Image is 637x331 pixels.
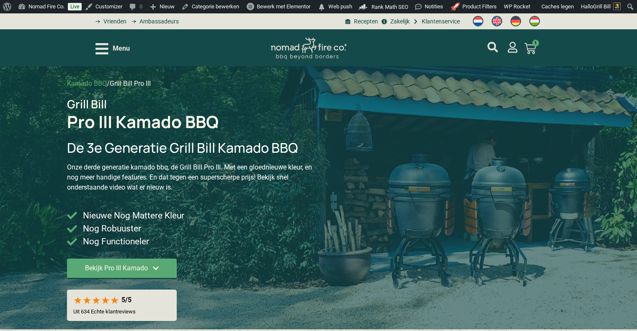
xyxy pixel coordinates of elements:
[101,17,126,26] span: Vrienden
[525,14,544,29] a: Switch to Hongaars
[271,38,346,60] img: Nomad Logo
[81,235,149,248] span: Nog Functioneler
[613,3,621,10] img: Avatar of Grill Bill
[68,3,82,10] a: Live
[81,209,184,222] span: Nieuwe Nog Mattere Kleur
[514,38,546,59] a: 1
[492,16,502,26] img: Engels
[67,80,107,87] a: Kamado BBQ
[67,259,177,279] a: Bekijk Pro III Kamado
[107,80,110,87] span: /
[67,96,107,112] span: Grill Bill
[593,3,611,10] span: Grill Bill
[473,16,483,26] img: Nederlands
[110,80,151,87] span: Grill Bill Pro III
[93,17,126,26] a: grill bill vrienden
[137,17,179,26] span: Ambassadeurs
[113,44,130,54] span: Menu
[511,16,521,26] img: Duits
[412,17,460,26] a: grill bill klantenservice
[507,42,518,53] a: mijn account
[121,296,132,304] div: 5/5
[529,16,540,26] img: Hongaars
[532,40,539,46] span: 1
[73,308,136,315] p: Uit 634 Echte klantreviews
[95,41,130,56] div: Open/Close Menu
[380,17,410,26] a: grill bill zakeljk
[67,140,318,156] h2: De 3e Generatie Grill Bill Kamado BBQ
[352,17,378,26] span: Recepten
[129,17,179,26] a: grill bill ambassadors
[344,17,378,26] a: BBQ recepten
[67,162,318,192] p: Onze derde generatie kamado bbq, de Grill Bill Pro III. Met een gloednieuwe kleur, en nog meer ha...
[420,17,460,26] span: Klantenservice
[67,113,219,130] h1: Pro III Kamado BBQ
[388,17,410,26] span: Zakelijk
[506,14,525,29] a: Switch to Duits
[67,79,151,89] nav: breadcrumbs
[257,3,310,10] span: Bewerk met Elementor
[487,14,506,29] a: Switch to Engels
[81,222,141,235] span: Nog Robuuster
[85,265,148,272] span: Bekijk Pro III Kamado
[371,4,408,10] span: Rank Math SEO
[317,1,326,13] span: 
[487,42,498,52] a: mijn account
